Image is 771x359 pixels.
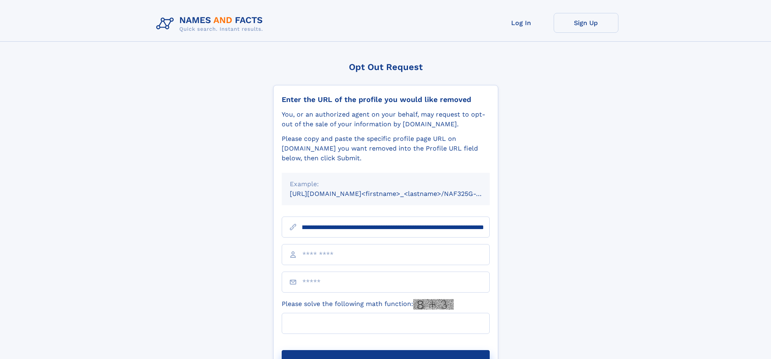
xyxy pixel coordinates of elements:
[489,13,554,33] a: Log In
[554,13,618,33] a: Sign Up
[290,190,505,198] small: [URL][DOMAIN_NAME]<firstname>_<lastname>/NAF325G-xxxxxxxx
[282,299,454,310] label: Please solve the following math function:
[273,62,498,72] div: Opt Out Request
[282,95,490,104] div: Enter the URL of the profile you would like removed
[290,179,482,189] div: Example:
[282,134,490,163] div: Please copy and paste the specific profile page URL on [DOMAIN_NAME] you want removed into the Pr...
[282,110,490,129] div: You, or an authorized agent on your behalf, may request to opt-out of the sale of your informatio...
[153,13,270,35] img: Logo Names and Facts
